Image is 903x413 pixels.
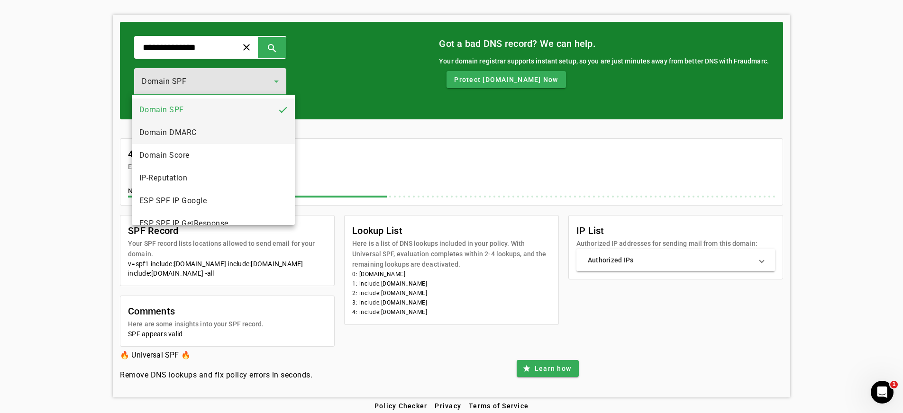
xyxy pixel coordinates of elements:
[139,172,188,184] span: IP-Reputation
[890,381,898,388] span: 1
[871,381,894,404] iframe: Intercom live chat
[139,195,207,206] span: ESP SPF IP Google
[139,150,190,161] span: Domain Score
[139,127,197,138] span: Domain DMARC
[139,218,228,229] span: ESP SPF IP GetResponse
[139,104,184,116] span: Domain SPF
